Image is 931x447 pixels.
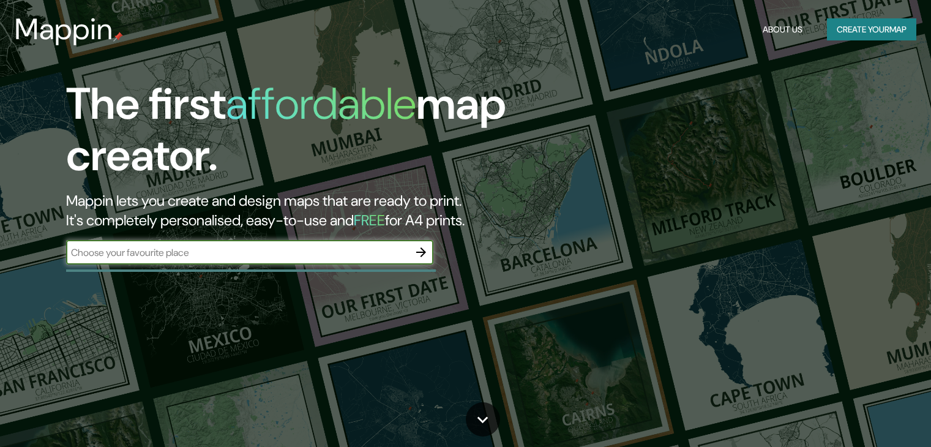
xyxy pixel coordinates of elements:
h1: The first map creator. [66,78,532,191]
button: Create yourmap [827,18,916,41]
img: mappin-pin [113,32,123,42]
input: Choose your favourite place [66,246,409,260]
h5: FREE [354,211,385,230]
button: About Us [758,18,807,41]
h3: Mappin [15,12,113,47]
h2: Mappin lets you create and design maps that are ready to print. It's completely personalised, eas... [66,191,532,230]
h1: affordable [226,75,416,132]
